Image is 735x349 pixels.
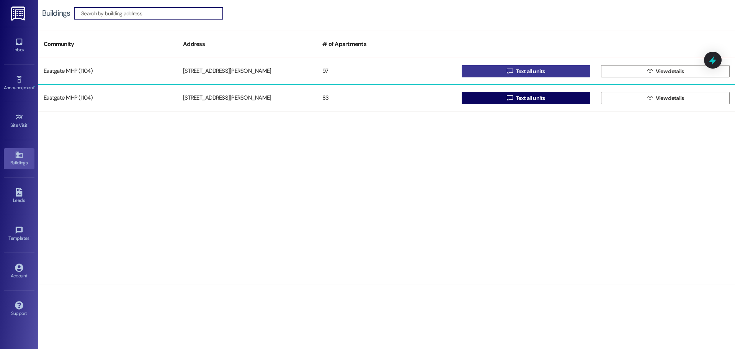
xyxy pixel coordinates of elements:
[462,92,590,104] button: Text all units
[4,224,34,244] a: Templates •
[317,64,456,79] div: 97
[4,186,34,206] a: Leads
[4,35,34,56] a: Inbox
[11,7,27,21] img: ResiDesk Logo
[4,261,34,282] a: Account
[601,92,730,104] button: View details
[317,90,456,106] div: 83
[38,90,178,106] div: Eastgate MHP (1104)
[38,64,178,79] div: Eastgate MHP (1104)
[507,68,513,74] i: 
[516,67,545,75] span: Text all units
[462,65,590,77] button: Text all units
[4,299,34,320] a: Support
[34,84,35,89] span: •
[4,111,34,131] a: Site Visit •
[647,68,653,74] i: 
[42,9,70,17] div: Buildings
[29,234,31,240] span: •
[601,65,730,77] button: View details
[656,67,684,75] span: View details
[656,94,684,102] span: View details
[4,148,34,169] a: Buildings
[28,121,29,127] span: •
[178,90,317,106] div: [STREET_ADDRESS][PERSON_NAME]
[81,8,223,19] input: Search by building address
[38,35,178,54] div: Community
[516,94,545,102] span: Text all units
[178,64,317,79] div: [STREET_ADDRESS][PERSON_NAME]
[507,95,513,101] i: 
[178,35,317,54] div: Address
[317,35,456,54] div: # of Apartments
[647,95,653,101] i: 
